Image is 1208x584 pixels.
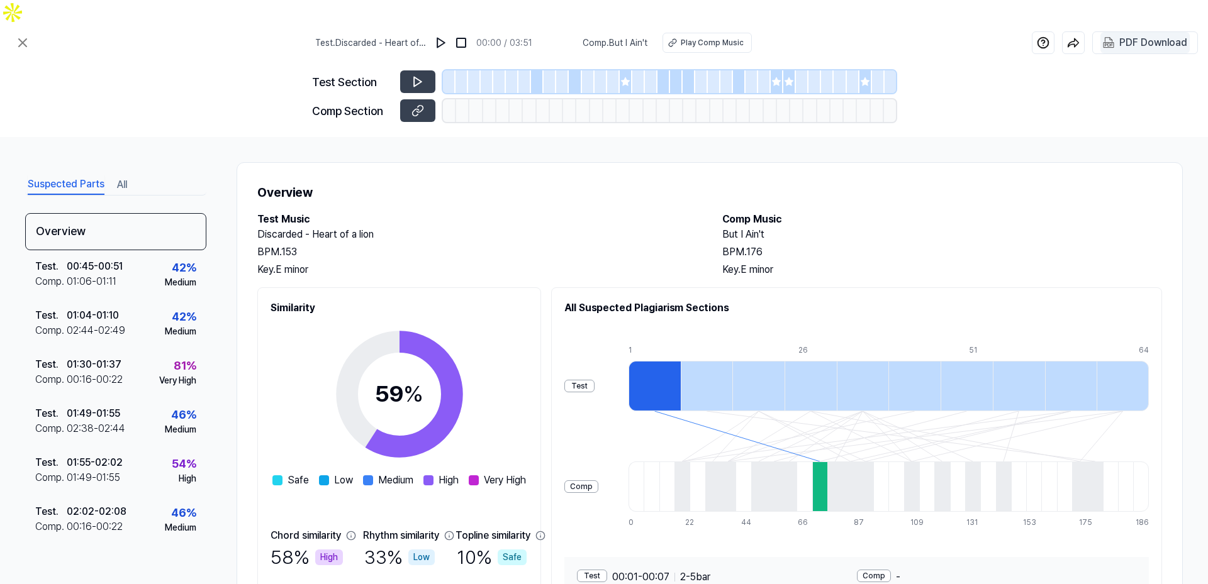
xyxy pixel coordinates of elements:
h2: All Suspected Plagiarism Sections [564,300,1149,316]
div: 54 % [172,455,196,472]
div: 59 [375,377,423,411]
div: Test . [35,504,67,519]
span: High [439,473,459,488]
img: play [435,36,447,49]
span: Safe [288,473,309,488]
div: BPM. 153 [257,245,697,260]
div: 1 [629,344,681,356]
span: Very High [484,473,526,488]
div: 01:49 - 01:55 [67,406,120,421]
div: 01:55 - 02:02 [67,455,123,470]
div: Topline similarity [456,528,530,543]
div: 0 [629,517,644,528]
h2: Discarded - Heart of a lion [257,227,697,242]
div: 00:16 - 00:22 [67,372,123,387]
div: Chord similarity [271,528,341,543]
span: % [403,380,423,407]
span: Low [334,473,353,488]
div: 02:38 - 02:44 [67,421,125,436]
div: 175 [1079,517,1094,528]
div: 58 % [271,543,343,571]
img: PDF Download [1103,37,1114,48]
div: 42 % [172,259,196,276]
div: 01:04 - 01:10 [67,308,119,323]
h2: But I Ain't [722,227,1162,242]
div: Comp Section [312,102,393,119]
div: 42 % [172,308,196,325]
div: 46 % [171,504,196,521]
div: Test Section [312,74,393,91]
div: Comp [564,480,598,493]
div: 153 [1023,517,1038,528]
h1: Overview [257,183,1162,202]
div: 00:00 / 03:51 [476,36,532,50]
div: Test [564,380,595,392]
div: 02:44 - 02:49 [67,323,125,338]
div: High [315,549,343,565]
div: Comp . [35,274,67,289]
div: Test . [35,259,67,274]
div: Medium [165,325,196,338]
img: share [1067,36,1080,49]
div: 00:16 - 00:22 [67,519,123,534]
div: 51 [969,344,1021,356]
div: Low [408,549,435,565]
button: Play Comp Music [663,33,752,53]
div: Medium [165,521,196,534]
div: 87 [854,517,869,528]
div: BPM. 176 [722,245,1162,260]
button: PDF Download [1100,32,1190,53]
div: Comp . [35,470,67,485]
span: Test . Discarded - Heart of a lion [315,36,426,50]
div: 00:45 - 00:51 [67,259,123,274]
span: Medium [378,473,413,488]
div: 33 % [364,543,435,571]
button: All [117,175,127,195]
div: 22 [685,517,700,528]
div: Test [577,570,607,582]
div: Test . [35,308,67,323]
div: Comp . [35,421,67,436]
div: Comp [857,570,891,582]
div: 26 [798,344,851,356]
div: Comp . [35,323,67,338]
div: 01:49 - 01:55 [67,470,120,485]
img: stop [455,36,467,49]
div: Safe [498,549,527,565]
div: Comp . [35,519,67,534]
div: 66 [798,517,813,528]
div: 81 % [174,357,196,374]
div: 186 [1136,517,1149,528]
div: 10 % [457,543,527,571]
div: Very High [159,374,196,387]
div: Play Comp Music [681,37,744,48]
h2: Similarity [271,300,528,316]
div: 01:06 - 01:11 [67,274,116,289]
div: Medium [165,423,196,436]
h2: Comp Music [722,212,1162,227]
button: Suspected Parts [28,175,104,195]
div: Test . [35,357,67,372]
div: High [179,472,196,485]
div: Overview [25,213,206,250]
div: 64 [1139,344,1149,356]
div: Test . [35,455,67,470]
div: Key. E minor [722,262,1162,277]
div: Key. E minor [257,262,697,277]
div: 46 % [171,406,196,423]
div: Test . [35,406,67,421]
div: Comp . [35,372,67,387]
h2: Test Music [257,212,697,227]
div: 02:02 - 02:08 [67,504,126,519]
span: Comp . But I Ain't [583,36,647,50]
img: help [1037,36,1049,49]
div: Rhythm similarity [363,528,439,543]
div: 01:30 - 01:37 [67,357,121,372]
div: Medium [165,276,196,289]
div: 44 [741,517,756,528]
div: 131 [966,517,981,528]
div: PDF Download [1119,35,1187,51]
div: 109 [910,517,926,528]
